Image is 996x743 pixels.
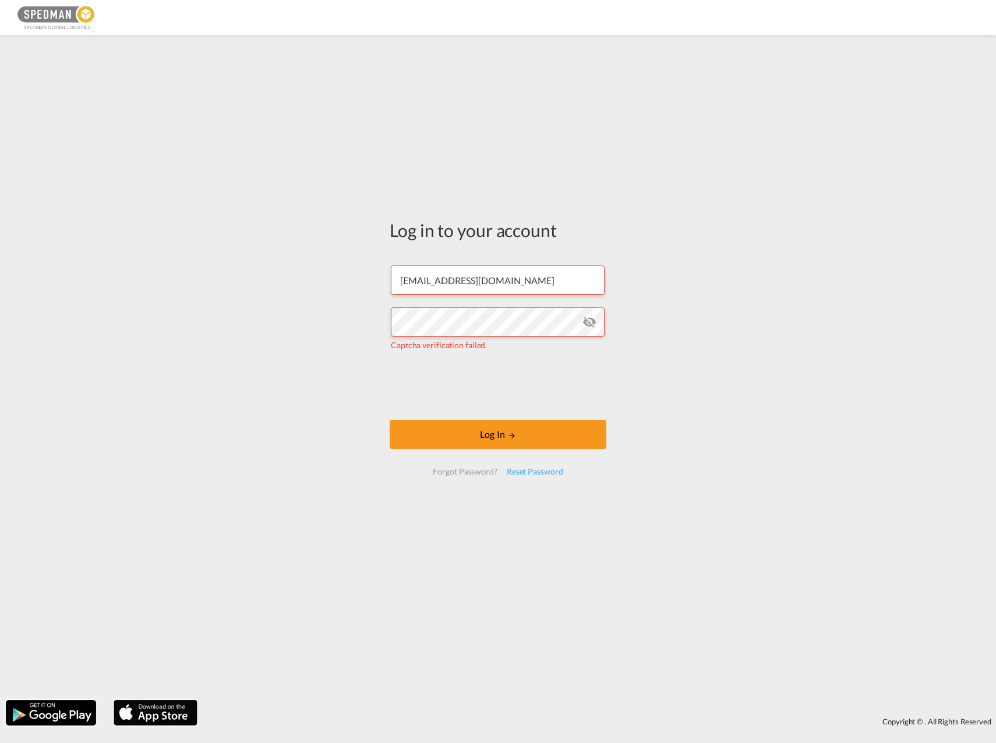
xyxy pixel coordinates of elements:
button: LOGIN [390,420,606,449]
div: Log in to your account [390,218,606,242]
img: google.png [5,699,97,727]
div: Reset Password [502,461,568,482]
span: Captcha verification failed. [391,340,487,350]
iframe: reCAPTCHA [409,363,587,408]
div: Copyright © . All Rights Reserved [203,712,996,731]
md-icon: icon-eye-off [582,315,596,329]
div: Forgot Password? [428,461,501,482]
img: c12ca350ff1b11efb6b291369744d907.png [17,5,96,31]
input: Enter email/phone number [391,266,605,295]
img: apple.png [112,699,199,727]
